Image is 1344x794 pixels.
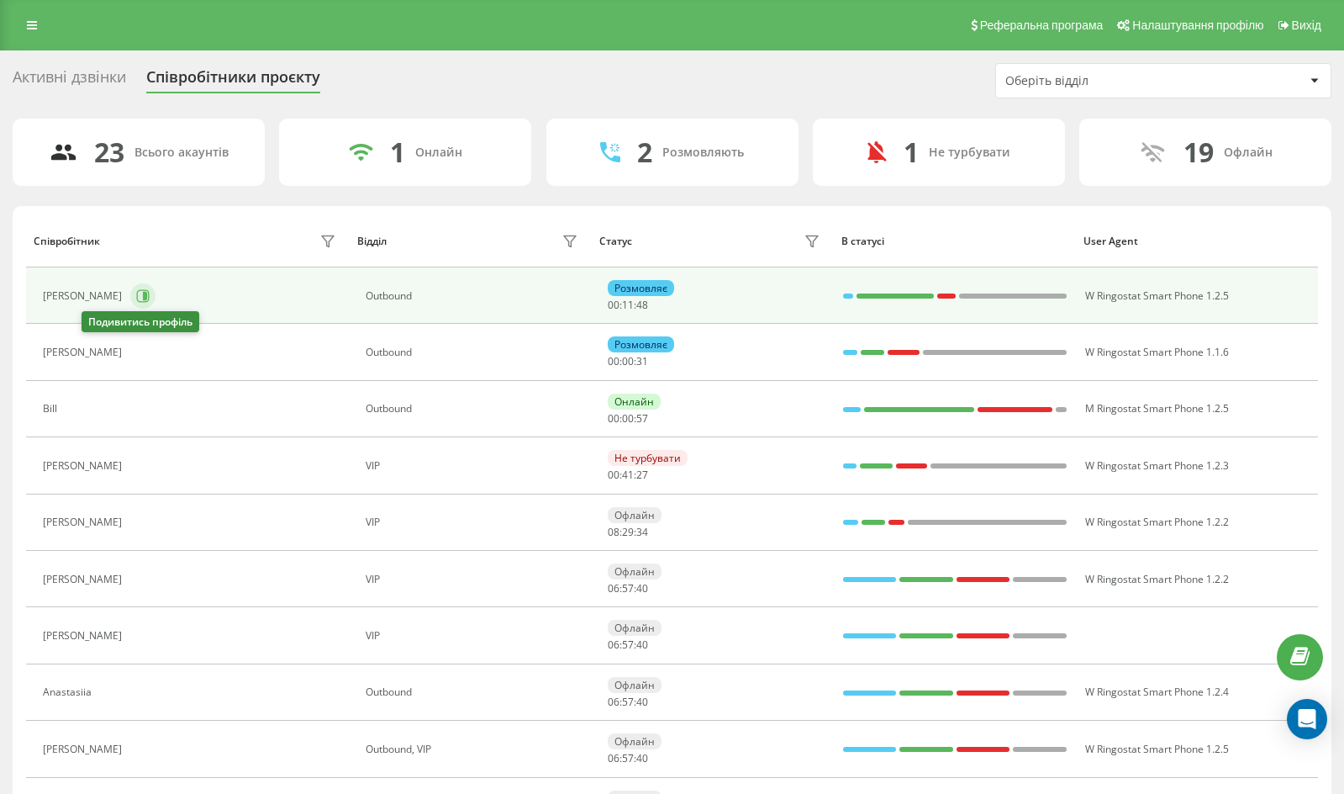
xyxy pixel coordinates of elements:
div: Bill [43,403,61,415]
div: Оutbound, VIP [366,744,582,755]
span: 00 [608,298,619,312]
div: Всього акаунтів [134,146,229,160]
span: 27 [636,468,648,482]
div: В статусі [841,236,1067,247]
span: 57 [622,695,634,709]
div: : : [608,356,648,368]
div: Подивитись профіль [82,311,199,332]
span: 57 [622,638,634,652]
div: 23 [94,136,124,168]
div: : : [608,527,648,538]
div: Співробітник [34,236,100,247]
span: W Ringostat Smart Phone 1.2.5 [1085,288,1229,303]
div: Оutbound [366,347,582,358]
span: W Ringostat Smart Phone 1.2.5 [1085,742,1229,756]
span: Вихід [1292,19,1321,32]
div: Розмовляє [608,280,674,296]
div: [PERSON_NAME] [43,744,126,755]
div: Офлайн [608,677,661,693]
div: VIP [366,630,582,642]
span: 06 [608,638,619,652]
div: Відділ [357,236,387,247]
div: : : [608,753,648,765]
div: Офлайн [608,564,661,580]
div: : : [608,413,648,425]
span: 34 [636,525,648,539]
div: Не турбувати [929,146,1010,160]
span: 00 [608,468,619,482]
div: Офлайн [608,507,661,523]
div: : : [608,639,648,651]
div: Офлайн [608,733,661,749]
div: Співробітники проєкту [146,68,320,94]
div: User Agent [1083,236,1310,247]
span: 08 [608,525,619,539]
span: 57 [636,411,648,426]
div: [PERSON_NAME] [43,290,126,302]
span: 00 [622,411,634,426]
span: 06 [608,695,619,709]
span: 00 [622,354,634,368]
div: Розмовляє [608,336,674,352]
span: 57 [622,751,634,765]
div: VIP [366,574,582,585]
div: Оберіть відділ [1005,74,1206,88]
span: Налаштування профілю [1132,19,1263,32]
span: W Ringostat Smart Phone 1.2.4 [1085,685,1229,699]
div: : : [608,696,648,708]
span: W Ringostat Smart Phone 1.2.3 [1085,458,1229,473]
div: Онлайн [608,394,661,410]
div: VIP [366,460,582,472]
span: M Ringostat Smart Phone 1.2.5 [1085,401,1229,416]
div: Не турбувати [608,450,688,466]
span: Реферальна програма [980,19,1104,32]
span: W Ringostat Smart Phone 1.1.6 [1085,345,1229,359]
div: Оutbound [366,403,582,415]
div: Активні дзвінки [13,68,126,94]
div: Open Intercom Messenger [1287,699,1327,739]
span: 06 [608,581,619,595]
span: 29 [622,525,634,539]
div: Офлайн [1224,146,1273,160]
span: 00 [608,411,619,426]
span: 31 [636,354,648,368]
div: Онлайн [415,146,462,160]
span: 00 [608,354,619,368]
span: 41 [622,468,634,482]
span: 40 [636,695,648,709]
div: Anastasiia [43,686,96,698]
div: [PERSON_NAME] [43,516,126,528]
div: Оutbound [366,290,582,302]
div: [PERSON_NAME] [43,460,126,472]
div: Оutbound [366,686,582,698]
span: W Ringostat Smart Phone 1.2.2 [1085,515,1229,529]
span: 48 [636,298,648,312]
div: : : [608,299,648,311]
div: [PERSON_NAME] [43,630,126,642]
div: Розмовляють [662,146,744,160]
span: W Ringostat Smart Phone 1.2.2 [1085,572,1229,586]
div: Офлайн [608,620,661,636]
span: 40 [636,581,648,595]
span: 40 [636,638,648,652]
div: 1 [904,136,919,168]
div: 19 [1183,136,1214,168]
span: 06 [608,751,619,765]
div: 1 [390,136,405,168]
div: 2 [637,136,652,168]
div: [PERSON_NAME] [43,574,126,585]
div: : : [608,583,648,595]
span: 40 [636,751,648,765]
div: [PERSON_NAME] [43,347,126,358]
div: VIP [366,516,582,528]
div: : : [608,469,648,481]
span: 11 [622,298,634,312]
div: Статус [599,236,632,247]
span: 57 [622,581,634,595]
